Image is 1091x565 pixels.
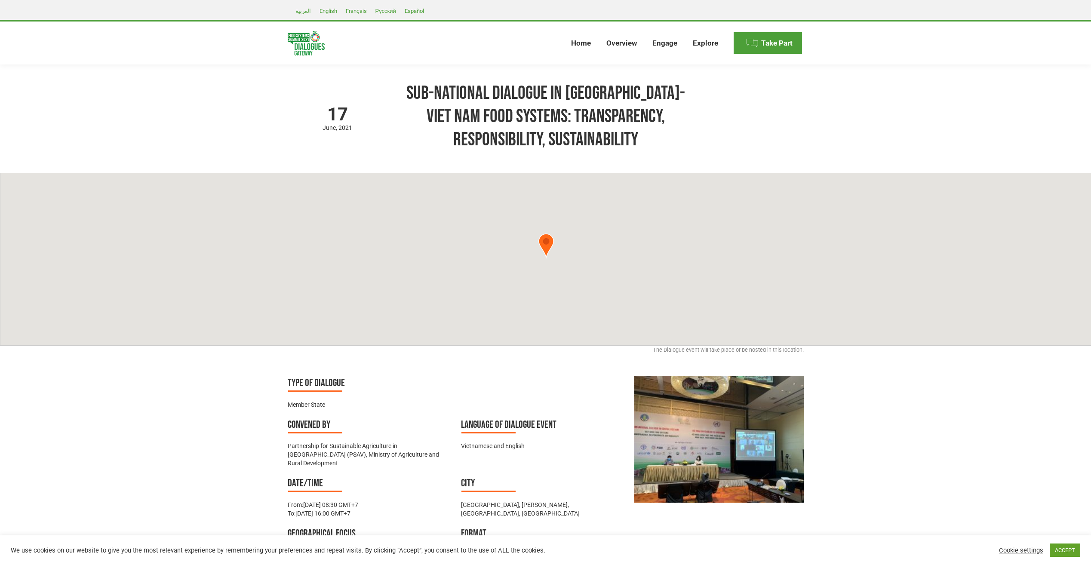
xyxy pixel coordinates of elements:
[375,8,396,14] span: Русский
[396,82,695,151] h1: Sub-National Dialogue in [GEOGRAPHIC_DATA]-Viet Nam Food Systems: Transparency, Responsibility, S...
[652,39,677,48] span: Engage
[405,8,424,14] span: Español
[461,476,626,492] h3: City
[461,501,626,518] div: [GEOGRAPHIC_DATA], [PERSON_NAME], [GEOGRAPHIC_DATA], [GEOGRAPHIC_DATA]
[338,124,352,131] span: 2021
[288,105,387,123] span: 17
[288,346,804,359] div: The Dialogue event will take place or be hosted in this location.
[288,442,452,467] div: Partnership for Sustainable Agriculture in [GEOGRAPHIC_DATA] (PSAV), Ministry of Agriculture and ...
[303,501,358,508] time: [DATE] 08:30 GMT+7
[288,418,452,433] h3: Convened by
[461,442,626,450] div: Vietnamese and English
[288,476,452,492] h3: Date/time
[320,8,337,14] span: English
[288,376,452,392] h3: Type of Dialogue
[288,31,325,55] img: Food Systems Summit Dialogues
[461,526,626,542] h3: Format
[11,547,759,554] div: We use cookies on our website to give you the most relevant experience by remembering your prefer...
[400,6,428,16] a: Español
[999,547,1043,554] a: Cookie settings
[761,39,793,48] span: Take Part
[288,526,452,542] h3: Geographical focus
[295,510,350,517] time: [DATE] 16:00 GMT+7
[693,39,718,48] span: Explore
[606,39,637,48] span: Overview
[295,8,311,14] span: العربية
[461,418,626,433] h3: Language of Dialogue Event
[346,8,367,14] span: Français
[323,124,338,131] span: June
[1050,544,1080,557] a: ACCEPT
[288,400,452,409] div: Member State
[571,39,591,48] span: Home
[371,6,400,16] a: Русский
[315,6,341,16] a: English
[746,37,759,49] img: Menu icon
[341,6,371,16] a: Français
[291,6,315,16] a: العربية
[288,501,452,518] div: From: To:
